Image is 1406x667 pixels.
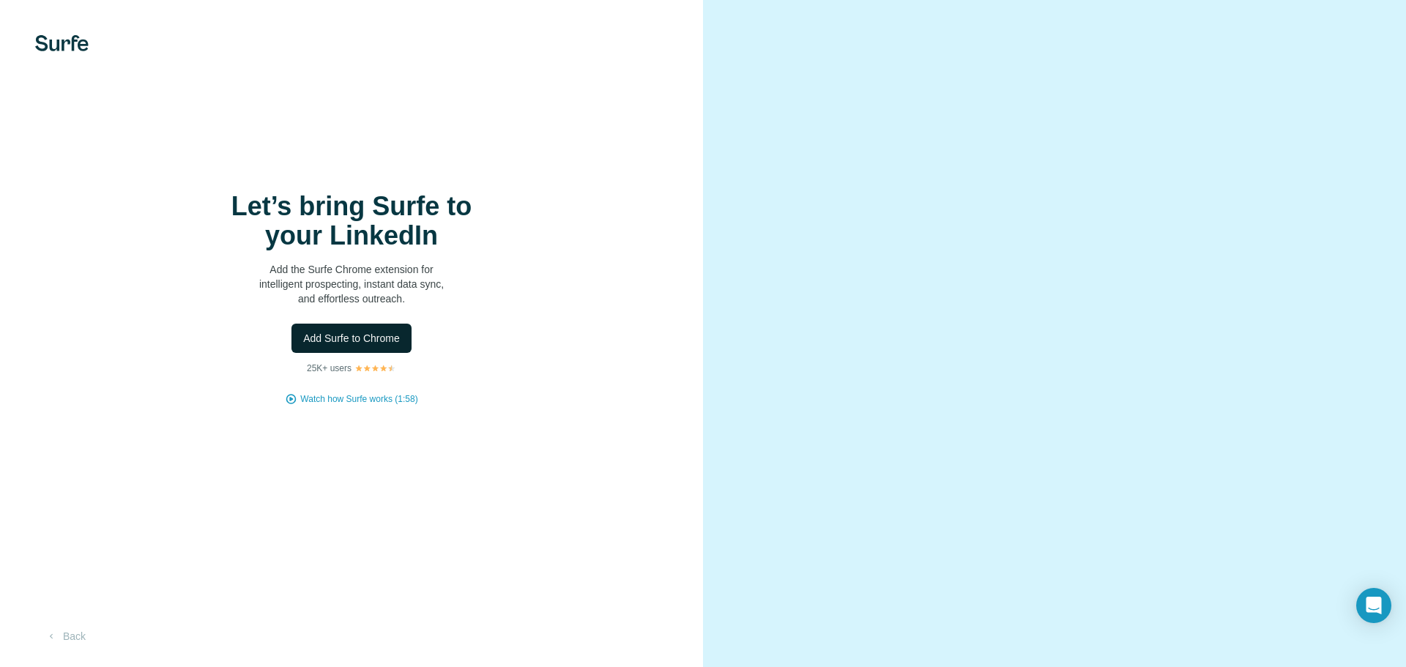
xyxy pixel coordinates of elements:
[205,192,498,250] h1: Let’s bring Surfe to your LinkedIn
[291,324,412,353] button: Add Surfe to Chrome
[307,362,351,375] p: 25K+ users
[35,623,96,649] button: Back
[205,262,498,306] p: Add the Surfe Chrome extension for intelligent prospecting, instant data sync, and effortless out...
[35,35,89,51] img: Surfe's logo
[354,364,396,373] img: Rating Stars
[300,392,417,406] button: Watch how Surfe works (1:58)
[1356,588,1391,623] div: Open Intercom Messenger
[303,331,400,346] span: Add Surfe to Chrome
